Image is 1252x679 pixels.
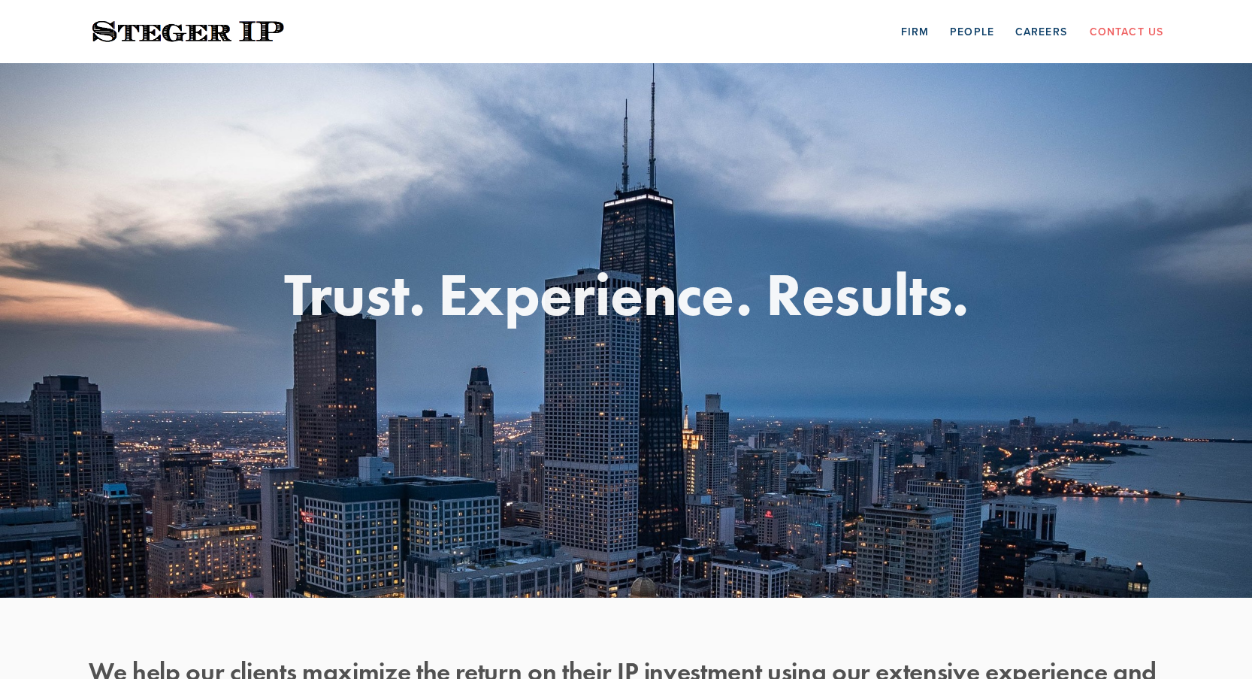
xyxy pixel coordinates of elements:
a: Firm [901,20,929,43]
a: Careers [1015,20,1067,43]
h1: Trust. Experience. Results. [89,264,1163,324]
img: Steger IP | Trust. Experience. Results. [89,17,288,47]
a: Contact Us [1090,20,1163,43]
a: People [950,20,994,43]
